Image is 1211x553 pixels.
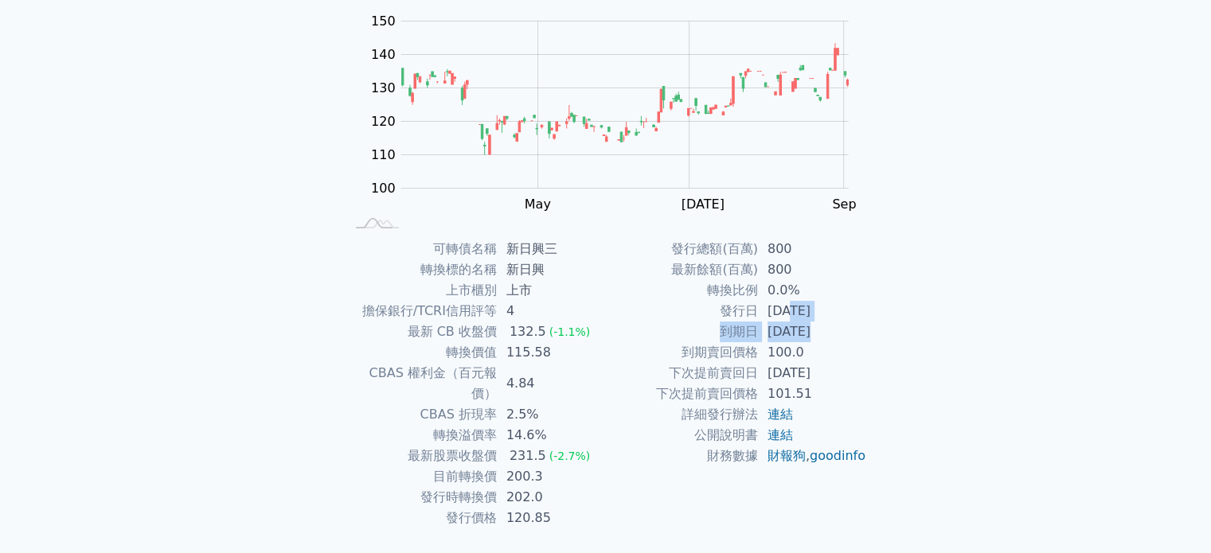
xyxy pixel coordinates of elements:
[606,384,758,404] td: 下次提前賣回價格
[606,280,758,301] td: 轉換比例
[606,404,758,425] td: 詳細發行辦法
[497,466,606,487] td: 200.3
[758,446,867,466] td: ,
[606,301,758,321] td: 發行日
[768,427,793,442] a: 連結
[497,425,606,446] td: 14.6%
[345,446,497,466] td: 最新股票收盤價
[758,259,867,280] td: 800
[758,363,867,384] td: [DATE]
[497,280,606,301] td: 上市
[506,446,549,466] div: 231.5
[606,342,758,363] td: 到期賣回價格
[549,450,591,462] span: (-2.7%)
[345,321,497,342] td: 最新 CB 收盤價
[682,197,725,212] tspan: [DATE]
[606,363,758,384] td: 下次提前賣回日
[497,487,606,508] td: 202.0
[371,80,396,95] tspan: 130
[345,404,497,425] td: CBAS 折現率
[758,301,867,321] td: [DATE]
[497,404,606,425] td: 2.5%
[606,259,758,280] td: 最新餘額(百萬)
[497,508,606,528] td: 120.85
[345,259,497,280] td: 轉換標的名稱
[497,342,606,363] td: 115.58
[758,321,867,342] td: [DATE]
[758,384,867,404] td: 101.51
[371,114,396,129] tspan: 120
[497,363,606,404] td: 4.84
[606,446,758,466] td: 財務數據
[345,301,497,321] td: 擔保銀行/TCRI信用評等
[768,407,793,422] a: 連結
[371,14,396,29] tspan: 150
[345,342,497,363] td: 轉換價值
[525,197,551,212] tspan: May
[758,239,867,259] td: 800
[768,448,806,463] a: 財報狗
[810,448,865,463] a: goodinfo
[362,14,872,212] g: Chart
[506,321,549,342] div: 132.5
[606,425,758,446] td: 公開說明書
[345,280,497,301] td: 上市櫃別
[345,239,497,259] td: 可轉債名稱
[832,197,856,212] tspan: Sep
[497,301,606,321] td: 4
[345,487,497,508] td: 發行時轉換價
[345,425,497,446] td: 轉換溢價率
[606,321,758,342] td: 到期日
[371,181,396,196] tspan: 100
[371,147,396,162] tspan: 110
[497,259,606,280] td: 新日興
[549,325,591,338] span: (-1.1%)
[371,47,396,62] tspan: 140
[345,508,497,528] td: 發行價格
[345,466,497,487] td: 目前轉換價
[497,239,606,259] td: 新日興三
[345,363,497,404] td: CBAS 權利金（百元報價）
[606,239,758,259] td: 發行總額(百萬)
[758,280,867,301] td: 0.0%
[758,342,867,363] td: 100.0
